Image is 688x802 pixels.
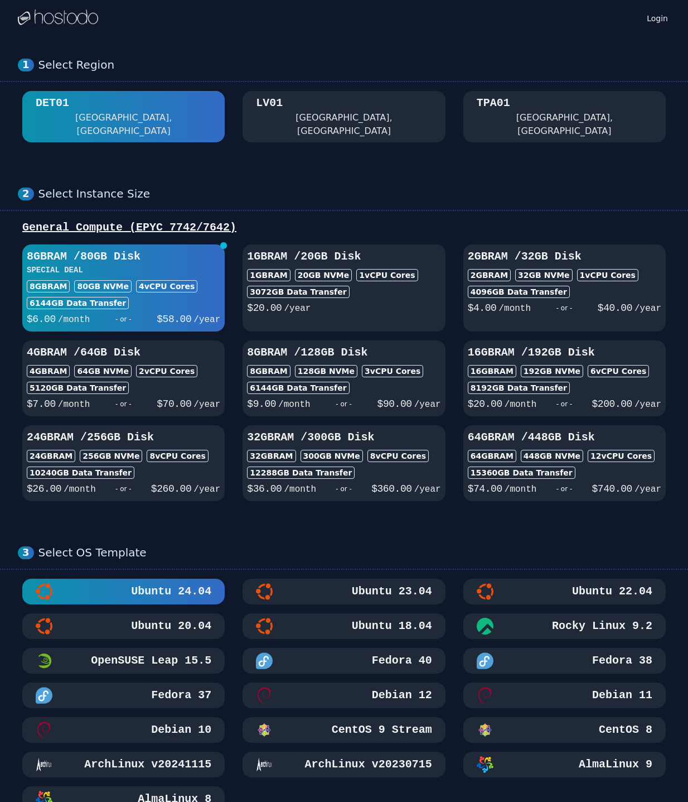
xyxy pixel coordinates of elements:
[193,484,220,494] span: /year
[498,304,531,314] span: /month
[27,265,220,276] h3: SPECIAL DEAL
[521,450,583,462] div: 448 GB NVMe
[367,450,429,462] div: 8 vCPU Cores
[147,450,208,462] div: 8 vCPU Cores
[157,398,191,410] span: $ 70.00
[362,365,423,377] div: 3 vCPU Cores
[22,425,225,501] button: 24GBRAM /256GB Disk24GBRAM256GB NVMe8vCPU Cores10240GB Data Transfer$26.00/month- or -$260.00/year
[477,652,493,669] img: Fedora 38
[256,111,432,138] div: [GEOGRAPHIC_DATA], [GEOGRAPHIC_DATA]
[247,345,440,361] h3: 8GB RAM / 128 GB Disk
[468,398,502,410] span: $ 20.00
[247,382,349,394] div: 6144 GB Data Transfer
[18,9,98,26] img: Logo
[247,483,282,494] span: $ 36.00
[247,467,355,479] div: 12288 GB Data Transfer
[477,583,493,600] img: Ubuntu 22.04
[27,297,129,309] div: 6144 GB Data Transfer
[256,722,273,738] img: CentOS 9 Stream
[414,400,441,410] span: /year
[468,483,502,494] span: $ 74.00
[316,481,371,497] div: - or -
[136,280,197,292] div: 4 vCPU Cores
[193,315,220,325] span: /year
[36,618,52,635] img: Ubuntu 20.04
[634,484,661,494] span: /year
[18,188,34,200] div: 2
[303,757,432,772] h3: ArchLinux v20230715
[243,717,445,743] button: CentOS 9 StreamCentOS 9 Stream
[243,579,445,604] button: Ubuntu 23.04Ubuntu 23.04
[463,91,666,142] button: TPA01 [GEOGRAPHIC_DATA], [GEOGRAPHIC_DATA]
[505,484,537,494] span: /month
[247,365,290,377] div: 8GB RAM
[18,220,670,236] div: General Compute (EPYC 7742/7642)
[27,314,56,325] span: $ 6.00
[590,653,652,669] h3: Fedora 38
[588,450,655,462] div: 12 vCPU Cores
[243,244,445,332] button: 1GBRAM /20GB Disk1GBRAM20GB NVMe1vCPU Cores3072GB Data Transfer$20.00/year
[468,450,516,462] div: 64GB RAM
[38,546,670,560] div: Select OS Template
[36,583,52,600] img: Ubuntu 24.04
[36,687,52,704] img: Fedora 37
[577,269,638,281] div: 1 vCPU Cores
[356,269,418,281] div: 1 vCPU Cores
[243,340,445,416] button: 8GBRAM /128GB Disk8GBRAM128GB NVMe3vCPU Cores6144GB Data Transfer$9.00/month- or -$90.00/year
[80,450,142,462] div: 256 GB NVMe
[477,111,652,138] div: [GEOGRAPHIC_DATA], [GEOGRAPHIC_DATA]
[247,249,440,265] h3: 1GB RAM / 20 GB Disk
[295,365,357,377] div: 128 GB NVMe
[22,244,225,332] button: 8GBRAM /80GB DiskSPECIAL DEAL8GBRAM80GB NVMe4vCPU Cores6144GB Data Transfer$6.00/month- or -$58.0...
[278,400,311,410] span: /month
[597,722,652,738] h3: CentOS 8
[129,584,211,599] h3: Ubuntu 24.04
[284,304,311,314] span: /year
[27,280,70,292] div: 8GB RAM
[468,345,661,361] h3: 16GB RAM / 192 GB Disk
[82,757,211,772] h3: ArchLinux v20241115
[243,752,445,777] button: ArchLinux v20230715ArchLinux v20230715
[247,430,440,445] h3: 32GB RAM / 300 GB Disk
[463,244,666,332] button: 2GBRAM /32GB Disk2GBRAM32GB NVMe1vCPU Cores4096GB Data Transfer$4.00/month- or -$40.00/year
[36,722,52,738] img: Debian 10
[247,450,295,462] div: 32GB RAM
[463,340,666,416] button: 16GBRAM /192GB Disk16GBRAM192GB NVMe6vCPU Cores8192GB Data Transfer$20.00/month- or -$200.00/year
[27,450,75,462] div: 24GB RAM
[576,757,652,772] h3: AlmaLinux 9
[330,722,432,738] h3: CentOS 9 Stream
[247,286,349,298] div: 3072 GB Data Transfer
[370,688,432,703] h3: Debian 12
[27,365,70,377] div: 4GB RAM
[256,652,273,669] img: Fedora 40
[64,484,96,494] span: /month
[477,756,493,773] img: AlmaLinux 9
[58,315,90,325] span: /month
[27,483,61,494] span: $ 26.00
[27,249,220,265] h3: 8GB RAM / 80 GB Disk
[27,345,220,361] h3: 4GB RAM / 64 GB Disk
[592,483,632,494] span: $ 740.00
[463,683,666,708] button: Debian 11Debian 11
[311,396,377,412] div: - or -
[515,269,573,281] div: 32 GB NVMe
[634,304,661,314] span: /year
[468,249,661,265] h3: 2GB RAM / 32 GB Disk
[193,400,220,410] span: /year
[157,314,191,325] span: $ 58.00
[256,756,273,773] img: ArchLinux v20230715
[74,365,132,377] div: 64 GB NVMe
[89,653,211,669] h3: OpenSUSE Leap 15.5
[634,400,661,410] span: /year
[468,302,497,314] span: $ 4.00
[22,648,225,674] button: OpenSUSE Leap 15.5 MinimalOpenSUSE Leap 15.5
[38,187,670,201] div: Select Instance Size
[468,269,511,281] div: 2GB RAM
[149,722,211,738] h3: Debian 10
[505,400,537,410] span: /month
[90,311,157,327] div: - or -
[247,398,276,410] span: $ 9.00
[598,302,632,314] span: $ 40.00
[256,95,283,111] div: LV01
[38,58,670,72] div: Select Region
